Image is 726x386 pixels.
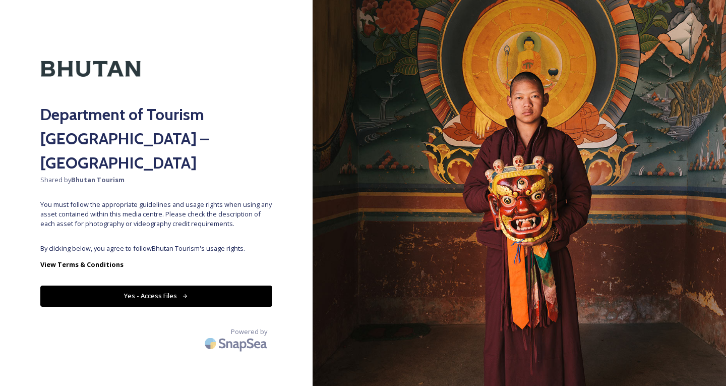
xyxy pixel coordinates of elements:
[40,102,272,175] h2: Department of Tourism [GEOGRAPHIC_DATA] – [GEOGRAPHIC_DATA]
[40,244,272,253] span: By clicking below, you agree to follow Bhutan Tourism 's usage rights.
[231,327,267,337] span: Powered by
[40,40,141,97] img: Kingdom-of-Bhutan-Logo.png
[40,286,272,306] button: Yes - Access Files
[40,200,272,229] span: You must follow the appropriate guidelines and usage rights when using any asset contained within...
[40,258,272,270] a: View Terms & Conditions
[71,175,125,184] strong: Bhutan Tourism
[40,175,272,185] span: Shared by
[202,332,272,355] img: SnapSea Logo
[40,260,124,269] strong: View Terms & Conditions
